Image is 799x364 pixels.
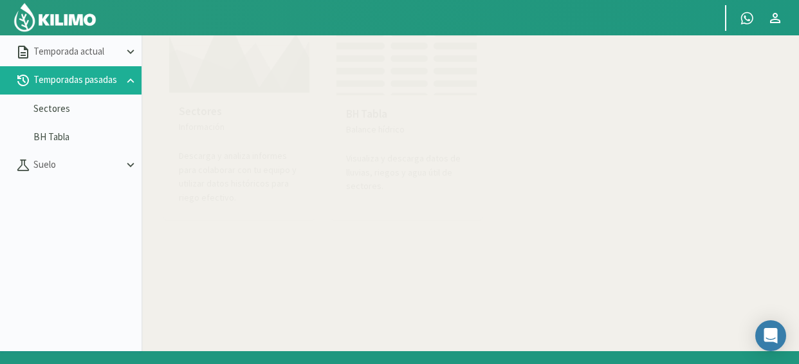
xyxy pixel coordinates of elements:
p: Temporadas pasadas [31,73,124,87]
p: Balance hídrico [346,123,467,136]
img: Kilimo [13,2,97,33]
p: Información [179,120,300,134]
a: Sectores [33,103,142,114]
img: card thumbnail [336,5,477,96]
p: Temporada actual [31,44,124,59]
p: Suelo [31,158,124,172]
p: Descarga y analiza informes para colaborar con tu equipo y utilizar datos históricos para riego e... [179,149,300,205]
p: BH Tabla [346,106,467,123]
p: Visualiza y descarga datos de lluvias, riegos y agua útil de sectores. [346,152,467,193]
img: card thumbnail [169,5,310,93]
div: Open Intercom Messenger [755,320,786,351]
p: Sectores [179,104,300,120]
a: BH Tabla [33,131,142,143]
